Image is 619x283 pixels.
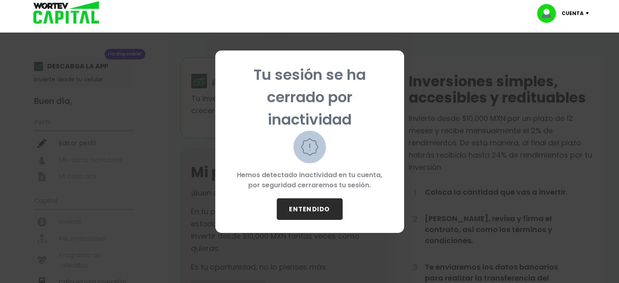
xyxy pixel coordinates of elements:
button: ENTENDIDO [277,198,343,220]
img: warning [293,131,326,163]
p: Cuenta [562,7,584,20]
img: profile-image [537,4,562,23]
p: Tu sesión se ha cerrado por inactividad [228,64,391,131]
p: Hemos detectado inactividad en tu cuenta, por seguridad cerraremos tu sesión. [228,163,391,198]
img: icon-down [584,12,595,15]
